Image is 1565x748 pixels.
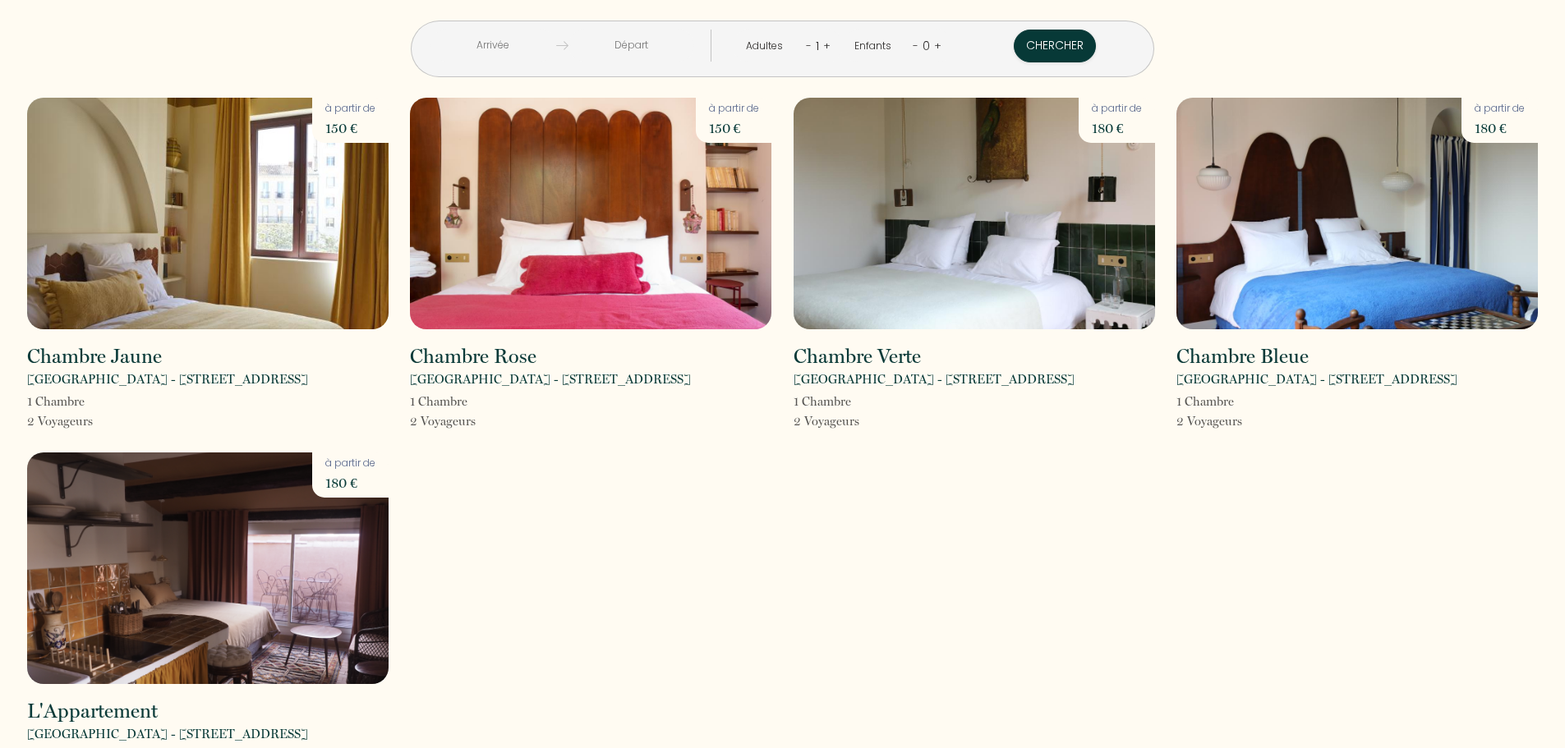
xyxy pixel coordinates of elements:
[1237,414,1242,429] span: s
[27,98,389,329] img: rental-image
[854,414,859,429] span: s
[27,369,308,389] p: [GEOGRAPHIC_DATA] - [STREET_ADDRESS]
[1176,392,1242,411] p: 1 Chambre
[823,38,831,53] a: +
[709,101,759,117] p: à partir de
[794,369,1075,389] p: [GEOGRAPHIC_DATA] - [STREET_ADDRESS]
[794,411,859,431] p: 2 Voyageur
[568,30,694,62] input: Départ
[918,33,934,59] div: 0
[27,392,93,411] p: 1 Chambre
[1475,117,1525,140] p: 180 €
[1176,98,1538,329] img: rental-image
[325,456,375,471] p: à partir de
[934,38,941,53] a: +
[410,346,536,366] h2: Chambre Rose
[1475,101,1525,117] p: à partir de
[325,101,375,117] p: à partir de
[27,411,93,431] p: 2 Voyageur
[325,117,375,140] p: 150 €
[1092,117,1142,140] p: 180 €
[27,346,162,366] h2: Chambre Jaune
[556,39,568,52] img: guests
[410,411,476,431] p: 2 Voyageur
[27,724,308,744] p: [GEOGRAPHIC_DATA] - [STREET_ADDRESS]
[812,33,823,59] div: 1
[746,39,789,54] div: Adultes
[1176,369,1457,389] p: [GEOGRAPHIC_DATA] - [STREET_ADDRESS]
[410,98,771,329] img: rental-image
[854,39,897,54] div: Enfants
[709,117,759,140] p: 150 €
[1092,101,1142,117] p: à partir de
[1014,30,1096,62] button: Chercher
[471,414,476,429] span: s
[1176,411,1242,431] p: 2 Voyageur
[410,392,476,411] p: 1 Chambre
[27,452,389,684] img: rental-image
[913,38,918,53] a: -
[806,38,812,53] a: -
[27,701,158,721] h2: L'Appartement
[430,30,556,62] input: Arrivée
[325,471,375,494] p: 180 €
[794,392,859,411] p: 1 Chambre
[410,369,691,389] p: [GEOGRAPHIC_DATA] - [STREET_ADDRESS]
[794,98,1155,329] img: rental-image
[1176,346,1309,366] h2: Chambre Bleue
[88,414,93,429] span: s
[794,346,921,366] h2: Chambre Verte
